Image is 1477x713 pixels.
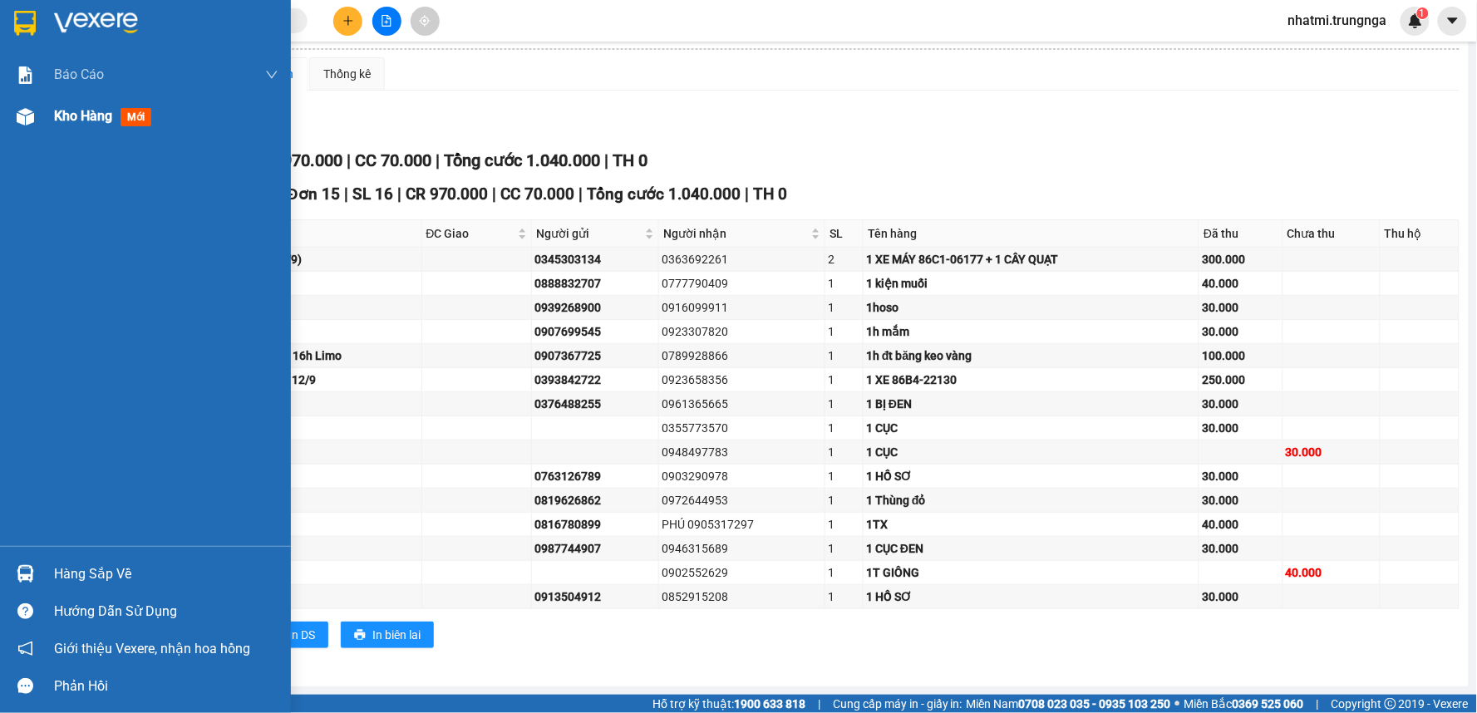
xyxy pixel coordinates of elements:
[12,89,63,106] span: Đã thu :
[613,150,647,170] span: TH 0
[866,419,1196,437] div: 1 CỤC
[352,184,393,204] span: SL 16
[534,274,656,293] div: 0888832707
[1202,539,1279,558] div: 30.000
[662,563,822,582] div: 0902552629
[662,467,822,485] div: 0903290978
[1202,395,1279,413] div: 30.000
[1420,7,1425,19] span: 1
[1202,467,1279,485] div: 30.000
[493,184,497,204] span: |
[372,626,421,644] span: In biên lai
[828,467,860,485] div: 1
[828,491,860,509] div: 1
[866,274,1196,293] div: 1 kiện muối
[121,108,151,126] span: mới
[662,298,822,317] div: 0916099911
[1286,563,1377,582] div: 40.000
[238,250,418,268] div: ĐI 0H (12/9)
[866,371,1196,389] div: 1 XE 86B4-22130
[54,599,278,624] div: Hướng dẫn sử dụng
[14,11,36,36] img: logo-vxr
[663,224,808,243] span: Người nhận
[354,629,366,642] span: printer
[1381,220,1460,248] th: Thu hộ
[1202,588,1279,606] div: 30.000
[534,322,656,341] div: 0907699545
[828,419,860,437] div: 1
[662,347,822,365] div: 0789928866
[1202,371,1279,389] div: 250.000
[866,250,1196,268] div: 1 XE MÁY 86C1-06177 + 1 CÂY QUẠT
[866,322,1196,341] div: 1h mắm
[347,150,351,170] span: |
[866,539,1196,558] div: 1 CỤC ĐEN
[1283,220,1381,248] th: Chưa thu
[1175,701,1180,707] span: ⚪️
[818,695,820,713] span: |
[828,250,860,268] div: 2
[288,626,315,644] span: In DS
[828,588,860,606] div: 1
[1202,250,1279,268] div: 300.000
[534,539,656,558] div: 0987744907
[17,565,34,583] img: warehouse-icon
[235,220,421,248] th: Ghi chú
[1202,515,1279,534] div: 40.000
[1202,322,1279,341] div: 30.000
[323,65,371,83] div: Thống kê
[734,697,805,711] strong: 1900 633 818
[344,184,348,204] span: |
[534,515,656,534] div: 0816780899
[17,603,33,619] span: question-circle
[828,515,860,534] div: 1
[662,588,822,606] div: 0852915208
[866,588,1196,606] div: 1 HỒ SƠ
[828,443,860,461] div: 1
[501,184,575,204] span: CC 70.000
[534,491,656,509] div: 0819626862
[534,347,656,365] div: 0907367725
[397,184,401,204] span: |
[159,14,327,54] div: Trạm [GEOGRAPHIC_DATA]
[1199,220,1283,248] th: Đã thu
[1438,7,1467,36] button: caret-down
[662,539,822,558] div: 0946315689
[17,108,34,125] img: warehouse-icon
[866,395,1196,413] div: 1 BỊ ĐEN
[12,87,150,107] div: 40.000
[419,15,431,27] span: aim
[534,395,656,413] div: 0376488255
[828,395,860,413] div: 1
[662,443,822,461] div: 0948497783
[265,68,278,81] span: down
[833,695,963,713] span: Cung cấp máy in - giấy in:
[406,184,489,204] span: CR 970.000
[159,54,327,77] div: 0944438801
[411,7,440,36] button: aim
[426,224,515,243] span: ĐC Giao
[17,641,33,656] span: notification
[588,184,741,204] span: Tổng cước 1.040.000
[534,298,656,317] div: 0939268900
[1019,697,1171,711] strong: 0708 023 035 - 0935 103 250
[333,7,362,36] button: plus
[534,467,656,485] div: 0763126789
[381,15,392,27] span: file-add
[866,443,1196,461] div: 1 CỤC
[341,622,434,648] button: printerIn biên lai
[14,117,327,138] div: Tên hàng: 1 Kiện Đen ( : 1 )
[206,116,229,139] span: SL
[534,371,656,389] div: 0393842722
[866,298,1196,317] div: 1hoso
[1184,695,1304,713] span: Miền Bắc
[662,515,822,534] div: PHÚ 0905317297
[864,220,1199,248] th: Tên hàng
[54,674,278,699] div: Phản hồi
[54,638,250,659] span: Giới thiệu Vexere, nhận hoa hồng
[372,7,401,36] button: file-add
[828,298,860,317] div: 1
[159,16,199,33] span: Nhận:
[967,695,1171,713] span: Miền Nam
[54,562,278,587] div: Hàng sắp về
